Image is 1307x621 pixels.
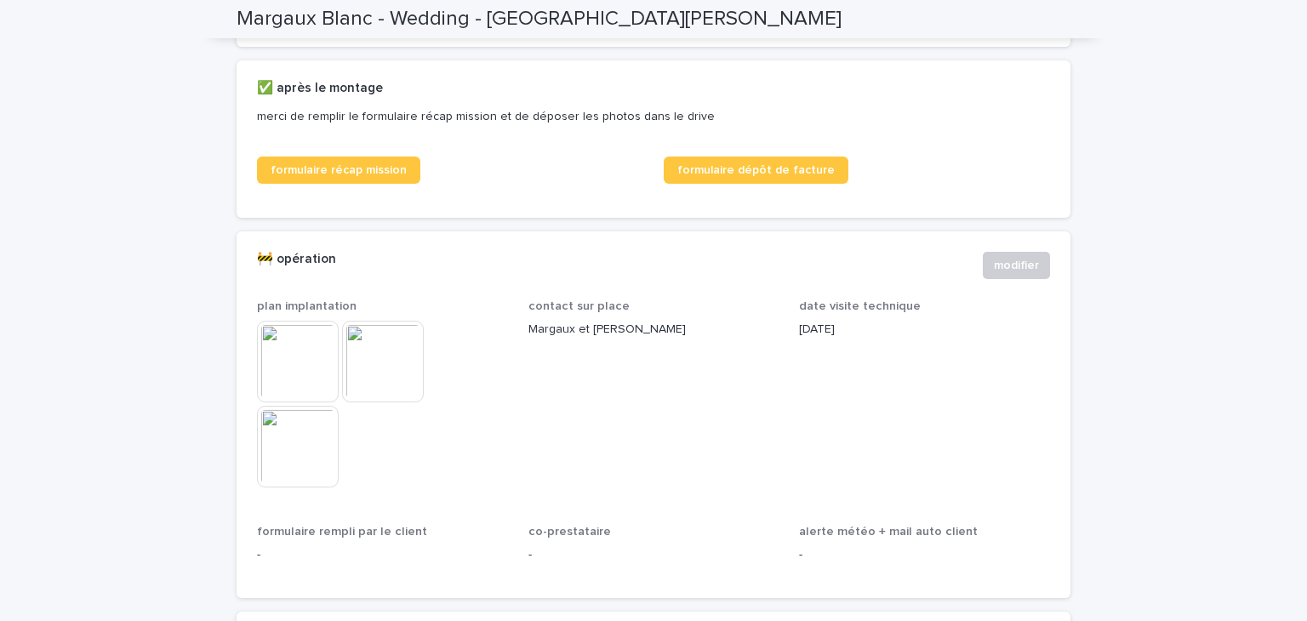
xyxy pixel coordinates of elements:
[528,546,779,564] p: -
[528,321,779,339] p: Margaux et [PERSON_NAME]
[257,526,427,538] span: formulaire rempli par le client
[237,7,842,31] h2: Margaux Blanc - Wedding - [GEOGRAPHIC_DATA][PERSON_NAME]
[257,109,1043,124] p: merci de remplir le formulaire récap mission et de déposer les photos dans le drive
[257,157,420,184] a: formulaire récap mission
[257,300,357,312] span: plan implantation
[983,252,1050,279] button: modifier
[528,300,630,312] span: contact sur place
[799,546,1050,564] p: -
[994,257,1039,274] span: modifier
[528,526,611,538] span: co-prestataire
[257,81,383,96] h2: ✅ après le montage
[257,546,508,564] p: -
[664,157,848,184] a: formulaire dépôt de facture
[677,164,835,176] span: formulaire dépôt de facture
[271,164,407,176] span: formulaire récap mission
[799,300,921,312] span: date visite technique
[799,526,978,538] span: alerte météo + mail auto client
[799,321,1050,339] p: [DATE]
[257,252,336,267] h2: 🚧 opération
